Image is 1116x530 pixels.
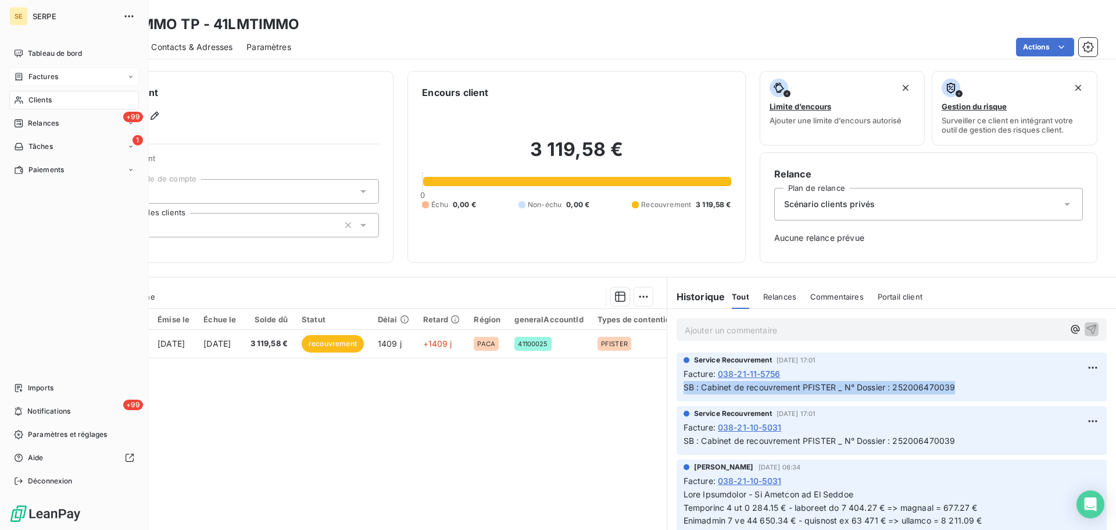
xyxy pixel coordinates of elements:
[251,338,288,350] span: 3 119,58 €
[28,476,73,486] span: Déconnexion
[763,292,796,301] span: Relances
[770,116,902,125] span: Ajouter une limite d’encours autorisé
[684,382,956,392] span: SB : Cabinet de recouvrement PFISTER _ N° Dossier : 252006470039
[694,408,772,419] span: Service Recouvrement
[158,339,185,348] span: [DATE]
[774,167,1083,181] h6: Relance
[94,154,379,170] span: Propriétés Client
[378,339,402,348] span: 1409 j
[770,102,831,111] span: Limite d’encours
[123,400,143,410] span: +99
[477,340,495,347] span: PACA
[718,421,781,433] span: 038-21-10-5031
[28,95,52,105] span: Clients
[203,315,236,324] div: Échue le
[566,200,589,210] span: 0,00 €
[28,48,82,59] span: Tableau de bord
[28,383,53,393] span: Imports
[378,315,409,324] div: Délai
[123,112,143,122] span: +99
[667,290,725,304] h6: Historique
[102,14,299,35] h3: LMT IMMO TP - 41LMTIMMO
[514,315,583,324] div: generalAccountId
[810,292,864,301] span: Commentaires
[28,453,44,463] span: Aide
[694,355,772,365] span: Service Recouvrement
[518,340,548,347] span: 41100025
[696,200,731,210] span: 3 119,58 €
[760,71,925,145] button: Limite d’encoursAjouter une limite d’encours autorisé
[422,138,731,173] h2: 3 119,58 €
[784,198,875,210] span: Scénario clients privés
[133,135,143,145] span: 1
[420,190,425,200] span: 0
[251,315,288,324] div: Solde dû
[9,7,28,26] div: SE
[878,292,922,301] span: Portail client
[684,421,716,433] span: Facture :
[28,429,107,440] span: Paramètres et réglages
[732,292,749,301] span: Tout
[774,232,1083,244] span: Aucune relance prévue
[598,315,680,324] div: Types de contentieux
[777,357,816,364] span: [DATE] 17:01
[28,72,58,82] span: Factures
[33,12,116,21] span: SERPE
[718,368,780,380] span: 038-21-11-5756
[942,102,1007,111] span: Gestion du risque
[1016,38,1074,56] button: Actions
[684,368,716,380] span: Facture :
[684,436,956,446] span: SB : Cabinet de recouvrement PFISTER _ N° Dossier : 252006470039
[932,71,1097,145] button: Gestion du risqueSurveiller ce client en intégrant votre outil de gestion des risques client.
[302,315,364,324] div: Statut
[246,41,291,53] span: Paramètres
[1076,490,1104,518] div: Open Intercom Messenger
[423,339,452,348] span: +1409 j
[942,116,1088,134] span: Surveiller ce client en intégrant votre outil de gestion des risques client.
[777,410,816,417] span: [DATE] 17:01
[158,315,189,324] div: Émise le
[28,118,59,129] span: Relances
[718,475,781,487] span: 038-21-10-5031
[684,475,716,487] span: Facture :
[28,165,64,175] span: Paiements
[431,200,448,210] span: Échu
[151,41,233,53] span: Contacts & Adresses
[641,200,691,210] span: Recouvrement
[9,449,139,467] a: Aide
[474,315,500,324] div: Région
[453,200,476,210] span: 0,00 €
[70,86,379,99] h6: Informations client
[9,504,81,523] img: Logo LeanPay
[601,340,628,347] span: PFISTER
[27,406,70,417] span: Notifications
[203,339,231,348] span: [DATE]
[694,462,754,472] span: [PERSON_NAME]
[422,86,488,99] h6: Encours client
[302,335,364,353] span: recouvrement
[423,315,460,324] div: Retard
[28,141,53,152] span: Tâches
[528,200,561,210] span: Non-échu
[759,464,801,471] span: [DATE] 08:34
